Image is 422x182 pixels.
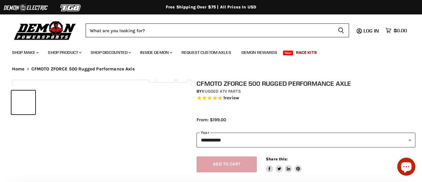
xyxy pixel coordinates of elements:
[223,95,239,100] span: 1 reviews
[31,66,135,72] span: CFMOTO ZFORCE 500 Rugged Performance Axle
[197,117,226,122] span: From: $199.00
[383,26,410,35] a: $0.00
[86,23,333,37] input: Search
[86,46,134,59] a: Shop Discounted
[136,46,176,59] a: Inside Demon
[11,91,35,114] button: IMAGE thumbnail
[177,46,236,59] a: Request Custom Axles
[8,44,405,59] ul: Main menu
[12,20,78,41] img: Demon Powersports
[151,76,185,80] span: Click to expand
[197,80,415,87] h1: CFMOTO ZFORCE 500 Rugged Performance Axle
[364,28,379,34] span: Log in
[266,156,302,172] aside: Share this:
[291,46,321,59] a: Race Kits
[197,133,415,147] select: year
[283,51,293,55] span: New!
[43,46,85,59] a: Shop Product
[12,66,25,72] a: Home
[237,46,282,59] a: Demon Rewards
[333,23,349,37] button: Search
[197,95,415,101] span: Rated 5.0 out of 5 stars 1 reviews
[266,157,288,161] span: Share this:
[361,28,383,33] a: Log in
[3,2,48,14] img: Demon Electric Logo 2
[225,95,239,100] span: review
[8,46,42,59] a: Shop Make
[394,28,407,33] span: $0.00
[202,89,241,94] a: Rugged ATV Parts
[48,2,93,14] img: TGB Logo 2
[395,158,417,177] inbox-online-store-chat: Shopify online store chat
[197,88,415,95] div: by
[86,23,349,37] form: Product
